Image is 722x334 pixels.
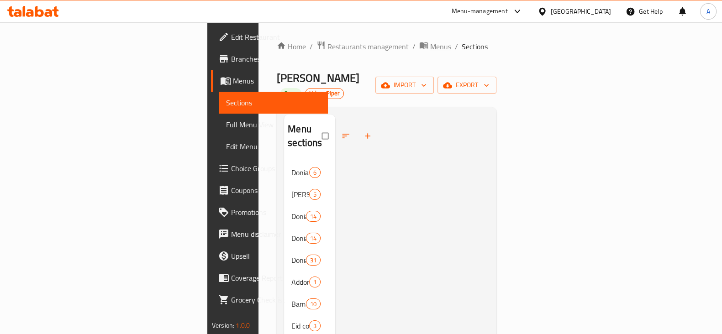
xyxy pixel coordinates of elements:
a: Edit Restaurant [211,26,328,48]
div: Bamboza-Dlv10 [284,293,335,315]
div: items [309,277,321,287]
span: Addons blabn [291,277,309,287]
a: Promotions [211,201,328,223]
a: Full Menu View [219,114,328,136]
div: Donia Om Ali [291,189,309,200]
div: items [306,233,321,244]
a: Grocery Checklist [211,289,328,311]
div: items [309,189,321,200]
span: Grocery Checklist [231,294,321,305]
div: Addons blabn1 [284,271,335,293]
div: Menu-management [452,6,508,17]
div: [GEOGRAPHIC_DATA] [551,6,611,16]
span: Donia El Qashtouta [291,233,306,244]
a: Edit Menu [219,136,328,157]
div: Donia El Koshary14 [284,205,335,227]
span: Menus [233,75,321,86]
a: Coupons [211,179,328,201]
a: Choice Groups [211,157,328,179]
nav: breadcrumb [277,41,496,52]
span: Donia el Roz [291,167,309,178]
li: / [455,41,458,52]
span: Edit Restaurant [231,31,321,42]
span: Full Menu View [226,119,321,130]
span: import [383,79,427,91]
div: Donia DUBAI31 [284,249,335,271]
div: items [306,255,321,266]
div: Donia El Qashtouta14 [284,227,335,249]
a: Menus [419,41,451,52]
div: items [306,211,321,222]
a: Menus [211,70,328,92]
button: import [375,77,434,94]
span: Sort sections [336,126,358,146]
span: Sections [462,41,488,52]
span: Restaurants management [327,41,409,52]
span: Version: [212,319,234,331]
span: 14 [306,212,320,221]
div: items [309,320,321,331]
span: Coverage Report [231,272,321,283]
a: Sections [219,92,328,114]
span: Promotions [231,207,321,218]
span: Upsell [231,250,321,261]
span: [PERSON_NAME] [291,189,309,200]
a: Restaurants management [316,41,409,52]
span: Choice Groups [231,163,321,174]
span: 6 [310,168,320,177]
a: Upsell [211,245,328,267]
div: [PERSON_NAME]5 [284,183,335,205]
span: A [706,6,710,16]
a: Coverage Report [211,267,328,289]
li: / [412,41,416,52]
span: Bamboza-Dlv [291,298,306,309]
span: Branches [231,53,321,64]
span: Sections [226,97,321,108]
a: Menu disclaimer [211,223,328,245]
span: Menu disclaimer [231,229,321,240]
div: items [306,298,321,309]
span: 31 [306,256,320,265]
span: 3 [310,322,320,330]
span: Coupons [231,185,321,196]
div: Donia el Roz6 [284,162,335,183]
span: Donia El Koshary [291,211,306,222]
span: 1 [310,278,320,287]
span: export [445,79,489,91]
button: export [437,77,496,94]
span: 14 [306,234,320,243]
span: 1.0.0 [236,319,250,331]
span: Menus [430,41,451,52]
span: Donia DUBAI [291,255,306,266]
span: Eid cookies & Biscuits [291,320,309,331]
a: Branches [211,48,328,70]
span: 10 [306,300,320,308]
span: 5 [310,190,320,199]
span: Edit Menu [226,141,321,152]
